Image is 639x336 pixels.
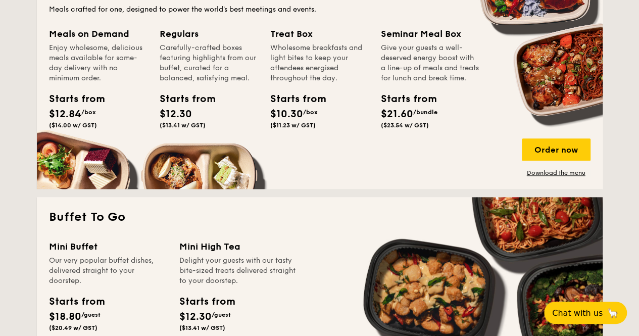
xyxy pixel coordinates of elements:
[212,311,231,318] span: /guest
[49,43,148,83] div: Enjoy wholesome, delicious meals available for same-day delivery with no minimum order.
[160,27,258,41] div: Regulars
[381,43,479,83] div: Give your guests a well-deserved energy boost with a line-up of meals and treats for lunch and br...
[160,108,192,120] span: $12.30
[160,43,258,83] div: Carefully-crafted boxes featuring highlights from our buffet, curated for a balanced, satisfying ...
[49,209,591,225] h2: Buffet To Go
[552,308,603,318] span: Chat with us
[179,294,234,309] div: Starts from
[160,122,206,129] span: ($13.41 w/ GST)
[49,108,81,120] span: $12.84
[522,138,591,161] div: Order now
[160,91,205,107] div: Starts from
[270,43,369,83] div: Wholesome breakfasts and light bites to keep your attendees energised throughout the day.
[49,5,591,15] div: Meals crafted for one, designed to power the world's best meetings and events.
[179,239,298,254] div: Mini High Tea
[270,122,316,129] span: ($11.23 w/ GST)
[49,311,81,323] span: $18.80
[270,27,369,41] div: Treat Box
[49,122,97,129] span: ($14.00 w/ GST)
[381,108,413,120] span: $21.60
[49,27,148,41] div: Meals on Demand
[49,91,94,107] div: Starts from
[381,91,426,107] div: Starts from
[413,109,437,116] span: /bundle
[49,294,104,309] div: Starts from
[544,302,627,324] button: Chat with us🦙
[303,109,318,116] span: /box
[179,311,212,323] span: $12.30
[522,169,591,177] a: Download the menu
[81,311,101,318] span: /guest
[270,91,316,107] div: Starts from
[49,256,167,286] div: Our very popular buffet dishes, delivered straight to your doorstep.
[49,324,97,331] span: ($20.49 w/ GST)
[179,256,298,286] div: Delight your guests with our tasty bite-sized treats delivered straight to your doorstep.
[381,27,479,41] div: Seminar Meal Box
[607,307,619,319] span: 🦙
[270,108,303,120] span: $10.30
[381,122,429,129] span: ($23.54 w/ GST)
[81,109,96,116] span: /box
[179,324,225,331] span: ($13.41 w/ GST)
[49,239,167,254] div: Mini Buffet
